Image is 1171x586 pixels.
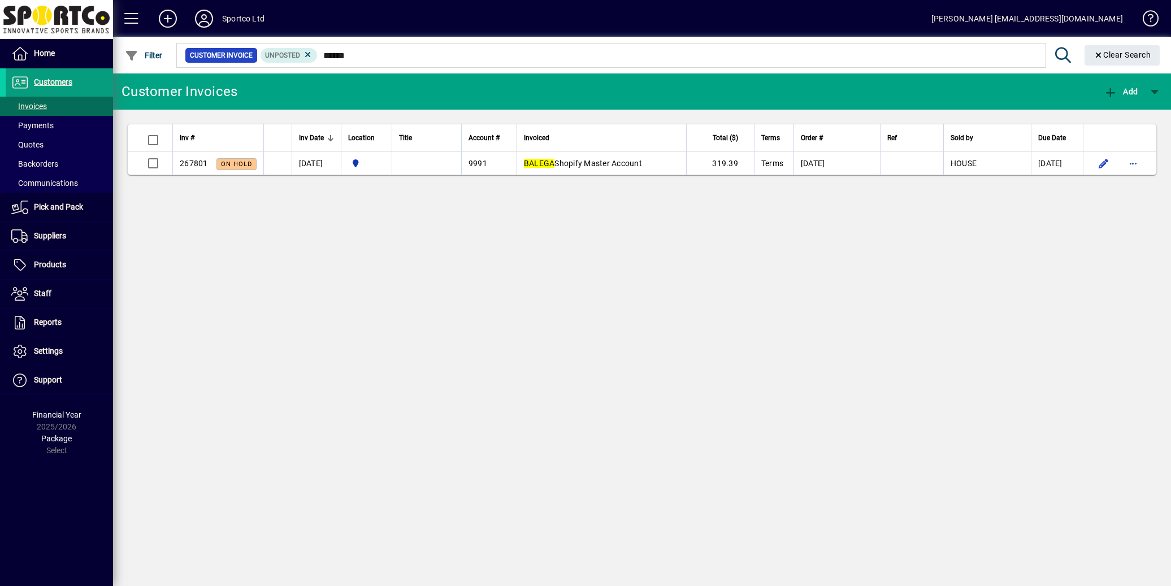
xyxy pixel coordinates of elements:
[292,152,341,175] td: [DATE]
[1104,87,1138,96] span: Add
[1031,152,1083,175] td: [DATE]
[348,157,385,170] span: Sportco Ltd Warehouse
[34,289,51,298] span: Staff
[34,260,66,269] span: Products
[713,132,738,144] span: Total ($)
[190,50,253,61] span: Customer Invoice
[686,152,754,175] td: 319.39
[299,132,324,144] span: Inv Date
[469,159,487,168] span: 9991
[6,251,113,279] a: Products
[6,135,113,154] a: Quotes
[299,132,334,144] div: Inv Date
[1038,132,1076,144] div: Due Date
[6,40,113,68] a: Home
[399,132,454,144] div: Title
[469,132,500,144] span: Account #
[6,222,113,250] a: Suppliers
[6,97,113,116] a: Invoices
[265,51,300,59] span: Unposted
[801,159,825,168] span: [DATE]
[180,159,208,168] span: 267801
[34,49,55,58] span: Home
[951,132,973,144] span: Sold by
[801,132,873,144] div: Order #
[32,410,81,419] span: Financial Year
[261,48,318,63] mat-chip: Customer Invoice Status: Unposted
[41,434,72,443] span: Package
[6,366,113,394] a: Support
[34,375,62,384] span: Support
[150,8,186,29] button: Add
[34,202,83,211] span: Pick and Pack
[1101,81,1140,102] button: Add
[11,121,54,130] span: Payments
[1095,154,1113,172] button: Edit
[6,193,113,222] a: Pick and Pack
[524,132,679,144] div: Invoiced
[1085,45,1160,66] button: Clear
[887,132,897,144] span: Ref
[180,132,257,144] div: Inv #
[6,173,113,193] a: Communications
[6,309,113,337] a: Reports
[6,116,113,135] a: Payments
[34,231,66,240] span: Suppliers
[931,10,1123,28] div: [PERSON_NAME] [EMAIL_ADDRESS][DOMAIN_NAME]
[348,132,375,144] span: Location
[524,132,549,144] span: Invoiced
[524,159,555,168] em: BALEGA
[524,159,642,168] span: Shopify Master Account
[221,160,252,168] span: On hold
[11,159,58,168] span: Backorders
[122,83,237,101] div: Customer Invoices
[399,132,412,144] span: Title
[761,159,783,168] span: Terms
[34,77,72,86] span: Customers
[222,10,264,28] div: Sportco Ltd
[180,132,194,144] span: Inv #
[11,140,44,149] span: Quotes
[34,346,63,355] span: Settings
[34,318,62,327] span: Reports
[6,280,113,308] a: Staff
[693,132,748,144] div: Total ($)
[348,132,385,144] div: Location
[1094,50,1151,59] span: Clear Search
[125,51,163,60] span: Filter
[1038,132,1066,144] span: Due Date
[801,132,823,144] span: Order #
[6,154,113,173] a: Backorders
[11,102,47,111] span: Invoices
[887,132,936,144] div: Ref
[6,337,113,366] a: Settings
[186,8,222,29] button: Profile
[1124,154,1142,172] button: More options
[1134,2,1157,39] a: Knowledge Base
[469,132,510,144] div: Account #
[951,159,977,168] span: HOUSE
[951,132,1024,144] div: Sold by
[761,132,780,144] span: Terms
[11,179,78,188] span: Communications
[122,45,166,66] button: Filter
